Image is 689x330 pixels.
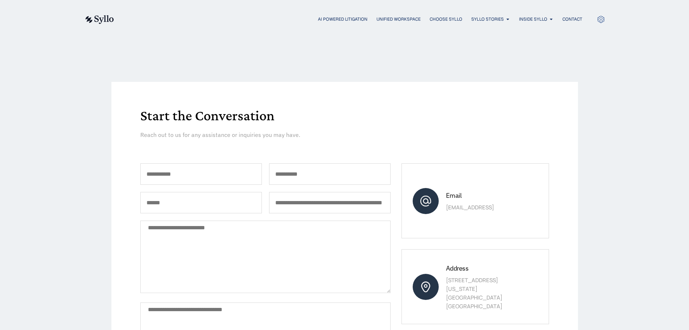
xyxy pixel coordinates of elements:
a: Unified Workspace [377,16,421,22]
a: Syllo Stories [471,16,504,22]
p: Reach out to us for any assistance or inquiries you may have. [140,130,403,139]
a: Choose Syllo [430,16,462,22]
div: Menu Toggle [128,16,582,23]
a: AI Powered Litigation [318,16,367,22]
h1: Start the Conversation [140,108,549,123]
span: Address [446,264,468,272]
p: [EMAIL_ADDRESS] [446,203,526,212]
img: syllo [84,15,114,24]
a: Contact [562,16,582,22]
p: [STREET_ADDRESS] [US_STATE][GEOGRAPHIC_DATA] [GEOGRAPHIC_DATA] [446,276,526,311]
nav: Menu [128,16,582,23]
a: Inside Syllo [519,16,547,22]
span: Email [446,191,462,200]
